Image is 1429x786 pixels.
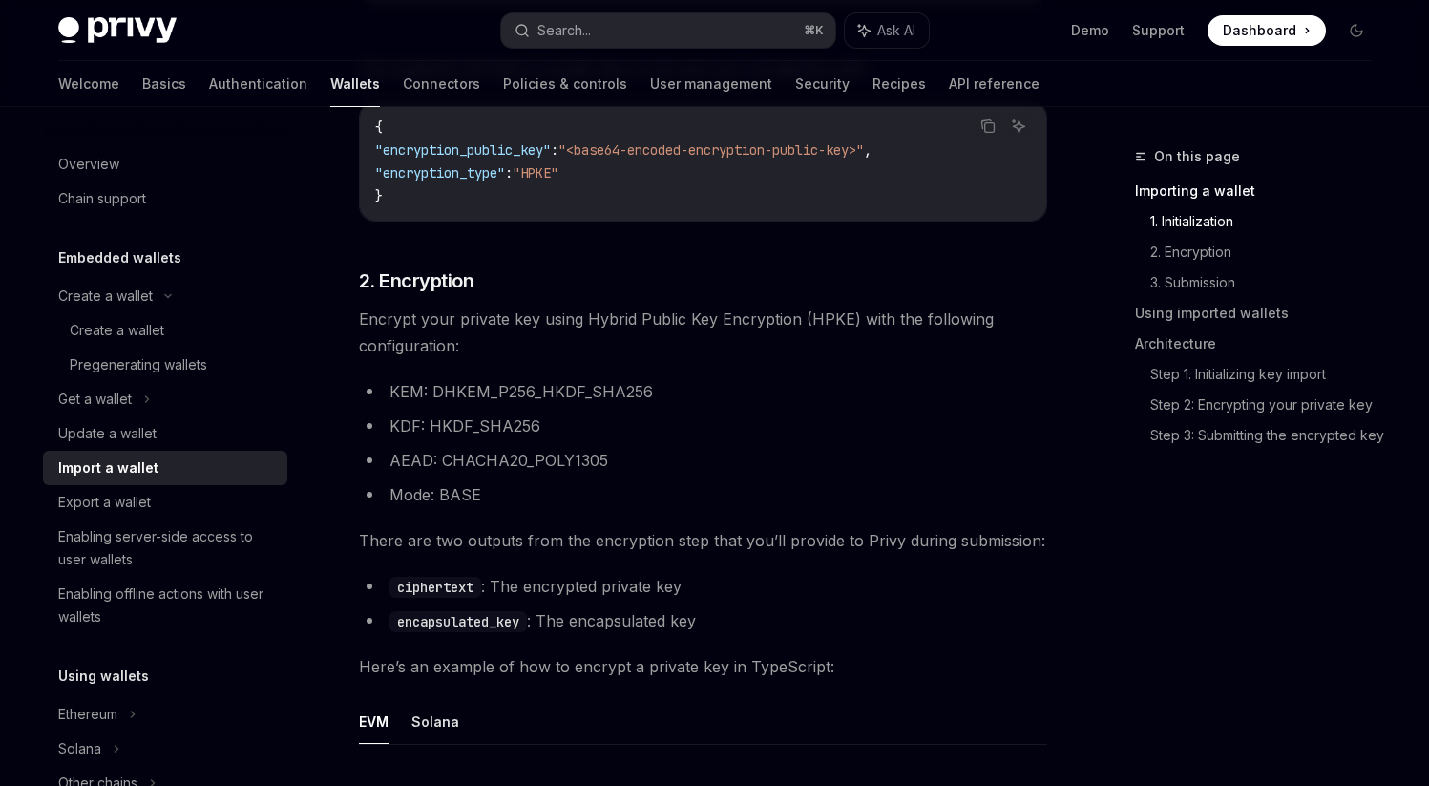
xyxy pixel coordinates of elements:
[1223,21,1296,40] span: Dashboard
[505,164,513,181] span: :
[359,653,1047,680] span: Here’s an example of how to encrypt a private key in TypeScript:
[375,187,383,204] span: }
[551,141,558,159] span: :
[58,187,146,210] div: Chain support
[558,141,864,159] span: "<base64-encoded-encryption-public-key>"
[43,416,287,451] a: Update a wallet
[58,422,157,445] div: Update a wallet
[804,23,824,38] span: ⌘ K
[845,13,929,48] button: Ask AI
[58,703,117,726] div: Ethereum
[1150,359,1387,390] a: Step 1. Initializing key import
[503,61,627,107] a: Policies & controls
[359,607,1047,634] li: : The encapsulated key
[359,527,1047,554] span: There are two outputs from the encryption step that you’ll provide to Privy during submission:
[650,61,772,107] a: User management
[330,61,380,107] a: Wallets
[411,699,459,744] button: Solana
[58,583,276,628] div: Enabling offline actions with user wallets
[359,378,1047,405] li: KEM: DHKEM_P256_HKDF_SHA256
[359,481,1047,508] li: Mode: BASE
[70,319,164,342] div: Create a wallet
[1341,15,1372,46] button: Toggle dark mode
[359,699,389,744] button: EVM
[43,520,287,577] a: Enabling server-side access to user wallets
[949,61,1040,107] a: API reference
[1135,329,1387,359] a: Architecture
[1150,390,1387,420] a: Step 2: Encrypting your private key
[389,577,481,598] code: ciphertext
[43,485,287,520] a: Export a wallet
[375,141,551,159] span: "encryption_public_key"
[58,737,101,760] div: Solana
[1150,237,1387,267] a: 2. Encryption
[43,147,287,181] a: Overview
[537,19,591,42] div: Search...
[58,457,158,479] div: Import a wallet
[1150,267,1387,298] a: 3. Submission
[58,525,276,571] div: Enabling server-side access to user wallets
[795,61,850,107] a: Security
[43,577,287,634] a: Enabling offline actions with user wallets
[1154,145,1240,168] span: On this page
[359,267,474,294] span: 2. Encryption
[43,313,287,348] a: Create a wallet
[359,306,1047,359] span: Encrypt your private key using Hybrid Public Key Encryption (HPKE) with the following configuration:
[1150,420,1387,451] a: Step 3: Submitting the encrypted key
[864,141,872,159] span: ,
[877,21,915,40] span: Ask AI
[359,413,1047,439] li: KDF: HKDF_SHA256
[142,61,186,107] a: Basics
[58,61,119,107] a: Welcome
[1135,176,1387,206] a: Importing a wallet
[1006,114,1031,138] button: Ask AI
[359,573,1047,600] li: : The encrypted private key
[209,61,307,107] a: Authentication
[501,13,835,48] button: Search...⌘K
[58,153,119,176] div: Overview
[58,246,181,269] h5: Embedded wallets
[58,665,149,688] h5: Using wallets
[359,447,1047,474] li: AEAD: CHACHA20_POLY1305
[1071,21,1109,40] a: Demo
[58,388,132,411] div: Get a wallet
[43,181,287,216] a: Chain support
[976,114,1000,138] button: Copy the contents from the code block
[43,451,287,485] a: Import a wallet
[375,118,383,136] span: {
[1135,298,1387,329] a: Using imported wallets
[58,17,177,44] img: dark logo
[375,164,505,181] span: "encryption_type"
[1150,206,1387,237] a: 1. Initialization
[872,61,926,107] a: Recipes
[1208,15,1326,46] a: Dashboard
[1132,21,1185,40] a: Support
[58,285,153,308] div: Create a wallet
[403,61,480,107] a: Connectors
[58,491,151,514] div: Export a wallet
[43,348,287,382] a: Pregenerating wallets
[389,611,527,632] code: encapsulated_key
[513,164,558,181] span: "HPKE"
[70,353,207,376] div: Pregenerating wallets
